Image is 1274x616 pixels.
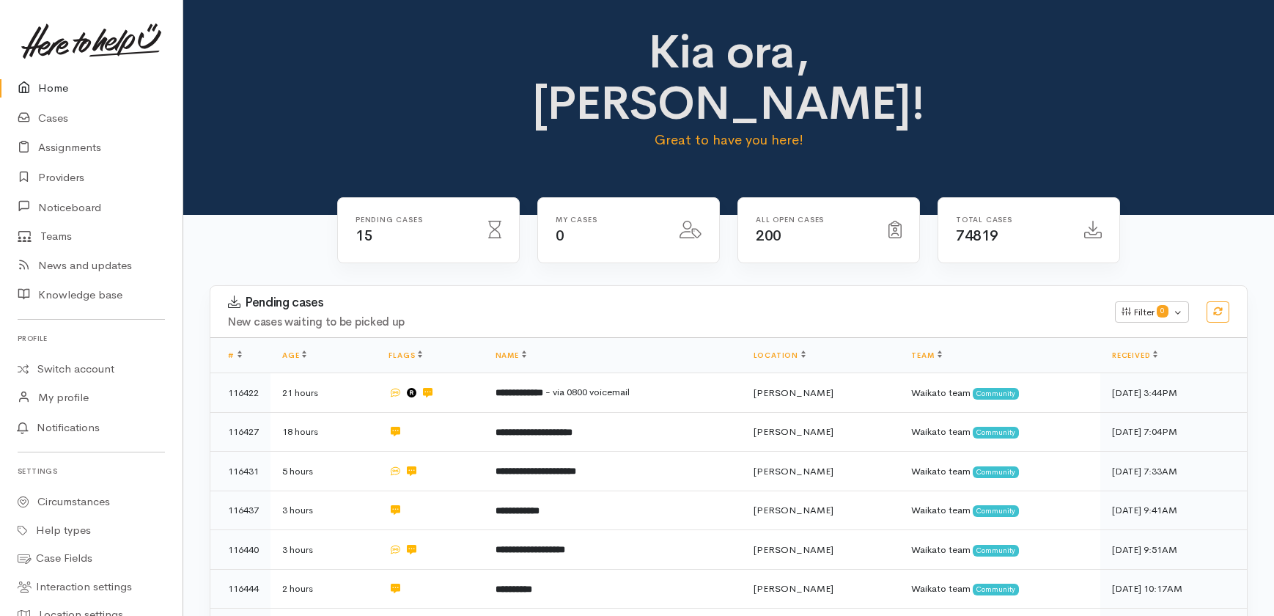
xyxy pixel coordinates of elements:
td: 116422 [210,373,270,413]
td: Waikato team [899,491,1100,530]
h1: Kia ora, [PERSON_NAME]! [474,26,984,130]
td: 3 hours [270,491,377,530]
h3: Pending cases [228,296,1097,310]
a: Flags [389,351,422,360]
h6: Total cases [956,216,1067,224]
td: [DATE] 7:04PM [1100,412,1247,452]
span: Community [973,584,1019,595]
span: Community [973,466,1019,478]
td: [DATE] 9:41AM [1100,491,1247,530]
span: Community [973,427,1019,439]
td: Waikato team [899,569,1100,609]
td: 116437 [210,491,270,530]
h6: My cases [556,216,662,224]
td: Waikato team [899,412,1100,452]
td: 116440 [210,530,270,570]
td: 116427 [210,412,270,452]
td: Waikato team [899,373,1100,413]
span: 0 [556,227,564,245]
td: [DATE] 9:51AM [1100,530,1247,570]
span: 0 [1157,305,1168,317]
td: 5 hours [270,452,377,491]
span: 200 [756,227,781,245]
span: - via 0800 voicemail [545,386,630,398]
td: [DATE] 3:44PM [1100,373,1247,413]
a: Age [282,351,306,360]
h6: Pending cases [356,216,471,224]
h6: All Open cases [756,216,871,224]
a: Received [1112,351,1157,360]
td: 116431 [210,452,270,491]
h6: Profile [18,329,165,348]
span: [PERSON_NAME] [754,465,833,477]
p: Great to have you here! [474,130,984,150]
a: Team [911,351,941,360]
span: Community [973,505,1019,517]
button: Filter0 [1115,301,1189,323]
span: [PERSON_NAME] [754,582,833,595]
td: 116444 [210,569,270,609]
span: [PERSON_NAME] [754,543,833,556]
span: [PERSON_NAME] [754,504,833,516]
span: Community [973,388,1019,400]
span: 74819 [956,227,998,245]
a: Name [496,351,526,360]
a: Location [754,351,806,360]
h4: New cases waiting to be picked up [228,316,1097,329]
td: [DATE] 7:33AM [1100,452,1247,491]
td: 3 hours [270,530,377,570]
span: 15 [356,227,372,245]
td: 21 hours [270,373,377,413]
span: Community [973,545,1019,557]
td: Waikato team [899,452,1100,491]
td: [DATE] 10:17AM [1100,569,1247,609]
span: [PERSON_NAME] [754,425,833,438]
h6: Settings [18,461,165,481]
td: Waikato team [899,530,1100,570]
span: [PERSON_NAME] [754,386,833,399]
td: 18 hours [270,412,377,452]
td: 2 hours [270,569,377,609]
a: # [228,351,242,360]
